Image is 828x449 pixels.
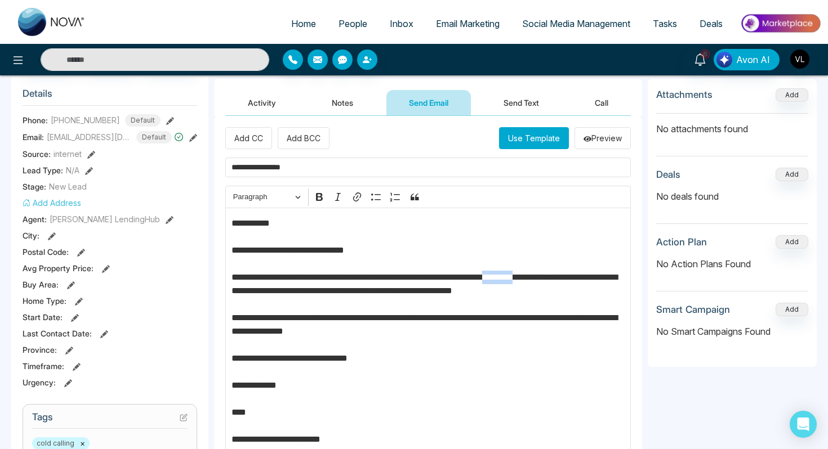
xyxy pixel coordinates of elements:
[32,411,188,429] h3: Tags
[656,89,713,100] h3: Attachments
[656,190,808,203] p: No deals found
[736,53,770,66] span: Avon AI
[656,169,680,180] h3: Deals
[23,344,57,356] span: Province :
[225,127,272,149] button: Add CC
[700,18,723,29] span: Deals
[23,246,69,258] span: Postal Code :
[390,18,413,29] span: Inbox
[23,213,47,225] span: Agent:
[23,164,63,176] span: Lead Type:
[700,49,710,59] span: 6
[339,18,367,29] span: People
[23,230,39,241] span: City :
[125,114,161,127] span: Default
[425,13,511,34] a: Email Marketing
[656,304,730,315] h3: Smart Campaign
[136,131,172,143] span: Default
[776,89,808,99] span: Add
[790,411,817,438] div: Open Intercom Messenger
[23,376,56,388] span: Urgency :
[23,262,94,274] span: Avg Property Price :
[572,90,631,115] button: Call
[23,279,59,290] span: Buy Area :
[49,181,87,192] span: New Lead
[23,114,48,126] span: Phone:
[481,90,562,115] button: Send Text
[309,90,376,115] button: Notes
[656,236,707,248] h3: Action Plan
[379,13,425,34] a: Inbox
[499,127,569,149] button: Use Template
[776,303,808,316] button: Add
[23,148,51,160] span: Source:
[233,190,292,204] span: Paragraph
[280,13,327,34] a: Home
[688,13,734,34] a: Deals
[790,50,809,69] img: User Avatar
[511,13,642,34] a: Social Media Management
[23,327,92,339] span: Last Contact Date :
[656,325,808,338] p: No Smart Campaigns Found
[50,213,160,225] span: [PERSON_NAME] LendingHub
[656,257,808,271] p: No Action Plans Found
[653,18,677,29] span: Tasks
[642,13,688,34] a: Tasks
[23,131,44,143] span: Email:
[23,181,46,192] span: Stage:
[23,360,64,372] span: Timeframe :
[225,186,631,208] div: Editor toolbar
[23,311,63,323] span: Start Date :
[714,49,780,70] button: Avon AI
[716,52,732,68] img: Lead Flow
[23,295,66,307] span: Home Type :
[386,90,471,115] button: Send Email
[687,49,714,69] a: 6
[776,235,808,249] button: Add
[522,18,630,29] span: Social Media Management
[80,438,85,448] button: ×
[47,131,131,143] span: [EMAIL_ADDRESS][DOMAIN_NAME]
[291,18,316,29] span: Home
[228,188,306,206] button: Paragraph
[740,11,821,36] img: Market-place.gif
[23,88,197,105] h3: Details
[23,197,81,209] button: Add Address
[656,114,808,136] p: No attachments found
[278,127,330,149] button: Add BCC
[327,13,379,34] a: People
[18,8,86,36] img: Nova CRM Logo
[54,148,82,160] span: internet
[51,114,120,126] span: [PHONE_NUMBER]
[436,18,500,29] span: Email Marketing
[776,168,808,181] button: Add
[776,88,808,102] button: Add
[575,127,631,149] button: Preview
[225,90,299,115] button: Activity
[66,164,79,176] span: N/A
